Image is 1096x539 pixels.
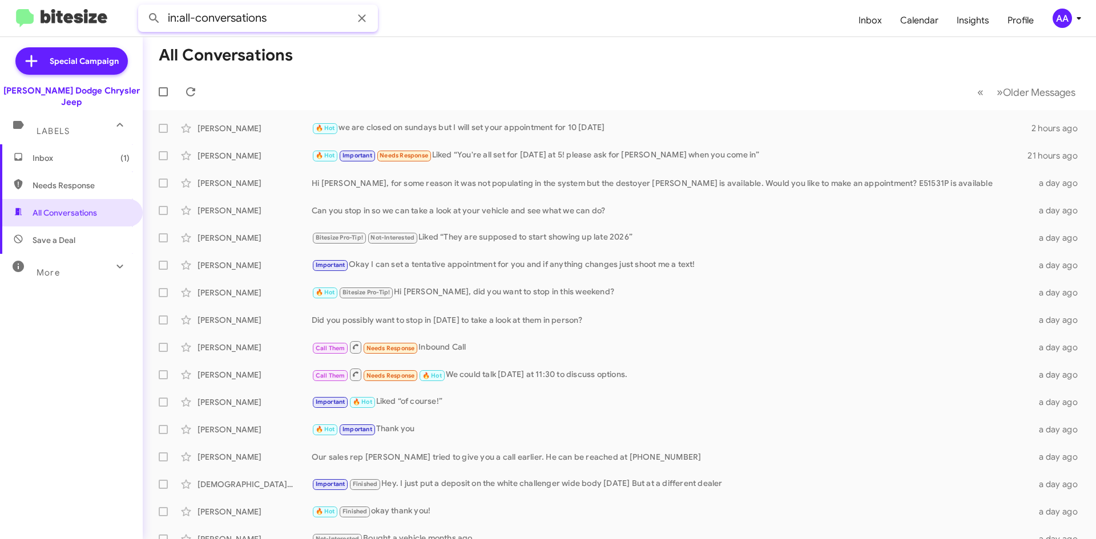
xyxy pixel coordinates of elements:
span: Needs Response [366,372,415,379]
div: [PERSON_NAME] [198,123,312,134]
span: Bitesize Pro-Tip! [316,234,363,241]
span: Important [316,261,345,269]
a: Profile [998,4,1043,37]
span: All Conversations [33,207,97,218]
div: [PERSON_NAME] [198,369,312,380]
div: [DEMOGRAPHIC_DATA][PERSON_NAME] [198,479,312,490]
div: a day ago [1032,177,1087,189]
input: Search [138,5,378,32]
div: 21 hours ago [1027,150,1087,161]
span: 🔥 Hot [316,425,335,433]
div: a day ago [1032,424,1087,435]
span: 🔥 Hot [353,398,372,406]
a: Inbox [849,4,891,37]
span: Special Campaign [50,55,119,67]
span: « [977,85,984,99]
button: AA [1043,9,1083,28]
span: Call Them [316,372,345,379]
div: Hi [PERSON_NAME], for some reason it was not populating in the system but the destoyer [PERSON_NA... [312,177,1032,189]
div: a day ago [1032,451,1087,463]
div: a day ago [1032,396,1087,408]
a: Special Campaign [15,47,128,75]
span: Finished [342,508,368,515]
div: a day ago [1032,205,1087,216]
span: 🔥 Hot [316,124,335,132]
div: [PERSON_NAME] [198,314,312,326]
span: Important [316,398,345,406]
div: Liked “of course!” [312,395,1032,408]
span: Bitesize Pro-Tip! [342,289,390,296]
div: [PERSON_NAME] [198,506,312,517]
span: Important [342,152,372,159]
span: Call Them [316,345,345,352]
span: (1) [120,152,130,164]
span: More [37,268,60,278]
div: a day ago [1032,314,1087,326]
div: a day ago [1032,342,1087,353]
div: Our sales rep [PERSON_NAME] tried to give you a call earlier. He can be reached at [PHONE_NUMBER] [312,451,1032,463]
div: Did you possibly want to stop in [DATE] to take a look at them in person? [312,314,1032,326]
div: [PERSON_NAME] [198,232,312,244]
div: [PERSON_NAME] [198,424,312,435]
div: AA [1053,9,1072,28]
span: Inbox [33,152,130,164]
div: [PERSON_NAME] [198,287,312,298]
span: » [997,85,1003,99]
a: Insights [948,4,998,37]
div: we are closed on sundays but I will set your appointment for 10 [DATE] [312,121,1031,135]
div: [PERSON_NAME] [198,260,312,271]
div: a day ago [1032,232,1087,244]
span: Labels [37,126,70,136]
button: Previous [970,80,990,104]
button: Next [990,80,1082,104]
span: Older Messages [1003,86,1075,99]
div: Hey. I just put a deposit on the white challenger wide body [DATE] But at a different dealer [312,477,1032,491]
span: 🔥 Hot [316,289,335,296]
span: Important [316,480,345,488]
div: okay thank you! [312,505,1032,518]
div: We could talk [DATE] at 11:30 to discuss options. [312,367,1032,382]
div: a day ago [1032,479,1087,490]
div: [PERSON_NAME] [198,342,312,353]
span: 🔥 Hot [316,508,335,515]
div: Can you stop in so we can take a look at your vehicle and see what we can do? [312,205,1032,216]
span: Not-Interested [370,234,414,241]
span: Save a Deal [33,234,75,246]
div: Thank you [312,423,1032,436]
div: a day ago [1032,506,1087,517]
div: a day ago [1032,287,1087,298]
div: [PERSON_NAME] [198,451,312,463]
div: Liked “You're all set for [DATE] at 5! please ask for [PERSON_NAME] when you come in” [312,149,1027,162]
div: [PERSON_NAME] [198,177,312,189]
div: Inbound Call [312,340,1032,354]
span: Needs Response [380,152,428,159]
div: a day ago [1032,369,1087,380]
span: Needs Response [366,345,415,352]
div: [PERSON_NAME] [198,205,312,216]
nav: Page navigation example [971,80,1082,104]
div: Okay I can set a tentative appointment for you and if anything changes just shoot me a text! [312,258,1032,271]
a: Calendar [891,4,948,37]
span: 🔥 Hot [316,152,335,159]
span: Finished [353,480,378,488]
div: Hi [PERSON_NAME], did you want to stop in this weekend? [312,286,1032,299]
h1: All Conversations [159,46,293,64]
span: 🔥 Hot [422,372,442,379]
div: 2 hours ago [1031,123,1087,134]
div: [PERSON_NAME] [198,150,312,161]
div: [PERSON_NAME] [198,396,312,408]
div: a day ago [1032,260,1087,271]
span: Needs Response [33,180,130,191]
div: Liked “They are supposed to start showing up late 2026” [312,231,1032,244]
span: Important [342,425,372,433]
